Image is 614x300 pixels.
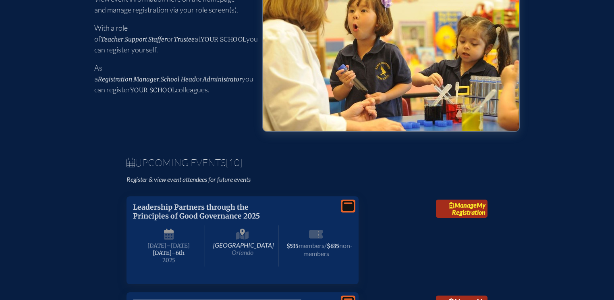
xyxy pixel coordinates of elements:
[232,248,253,256] span: Orlando
[125,35,167,43] span: Support Staffer
[207,225,279,267] span: [GEOGRAPHIC_DATA]
[98,75,159,83] span: Registration Manager
[174,35,195,43] span: Trustee
[201,35,246,43] span: your school
[101,35,123,43] span: Teacher
[94,23,249,55] p: With a role of , or at you can register yourself.
[127,175,339,183] p: Register & view event attendees for future events
[203,75,242,83] span: Administrator
[166,242,190,249] span: –[DATE]
[94,62,249,95] p: As a , or you can register colleagues.
[449,201,477,209] span: Manage
[226,156,243,169] span: [10]
[324,242,327,249] span: /
[133,203,260,221] span: Leadership Partners through the Principles of Good Governance 2025
[130,86,176,94] span: your school
[147,242,166,249] span: [DATE]
[286,243,299,250] span: $535
[436,200,487,218] a: ManageMy Registration
[127,158,487,167] h1: Upcoming Events
[299,242,324,249] span: members
[153,250,185,256] span: [DATE]–⁠6th
[161,75,196,83] span: School Head
[327,243,339,250] span: $635
[139,257,198,263] span: 2025
[303,242,353,257] span: non-members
